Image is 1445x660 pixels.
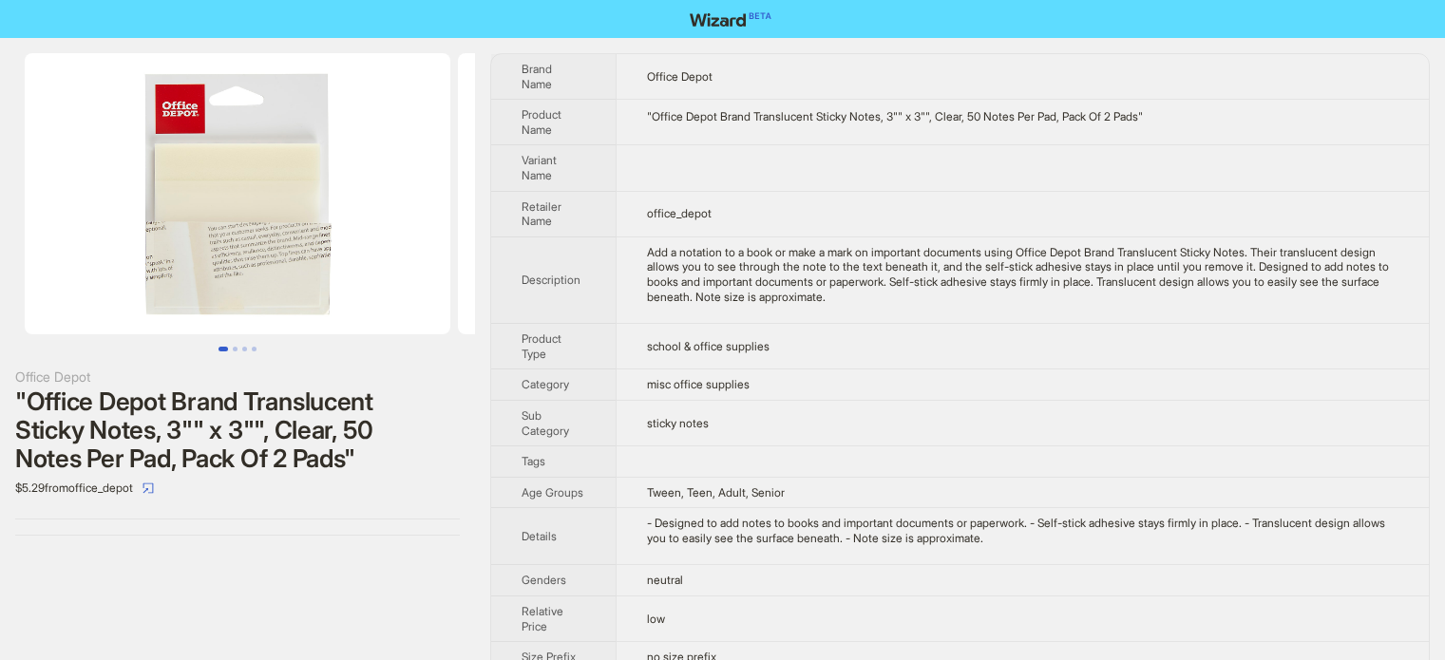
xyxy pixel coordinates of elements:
[522,485,583,500] span: Age Groups
[647,377,750,391] span: misc office supplies
[647,206,712,220] span: office_depot
[522,454,545,468] span: Tags
[233,347,238,351] button: Go to slide 2
[647,612,665,626] span: low
[25,53,450,334] img: "Office Depot Brand Translucent Sticky Notes, 3"" x 3"", Clear, 50 Notes Per Pad, Pack Of 2 Pads"...
[522,107,561,137] span: Product Name
[647,339,770,353] span: school & office supplies
[15,367,460,387] div: Office Depot
[522,331,561,361] span: Product Type
[647,573,683,587] span: neutral
[522,529,557,543] span: Details
[647,416,709,430] span: sticky notes
[647,485,785,500] span: Tween, Teen, Adult, Senior
[15,387,460,473] div: "Office Depot Brand Translucent Sticky Notes, 3"" x 3"", Clear, 50 Notes Per Pad, Pack Of 2 Pads"
[252,347,257,351] button: Go to slide 4
[522,377,569,391] span: Category
[522,199,561,229] span: Retailer Name
[522,573,566,587] span: Genders
[219,347,228,351] button: Go to slide 1
[522,153,557,182] span: Variant Name
[522,408,569,438] span: Sub Category
[647,109,1398,124] div: "Office Depot Brand Translucent Sticky Notes, 3"" x 3"", Clear, 50 Notes Per Pad, Pack Of 2 Pads"
[647,69,713,84] span: Office Depot
[143,482,154,494] span: select
[242,347,247,351] button: Go to slide 3
[522,273,580,287] span: Description
[458,53,884,334] img: "Office Depot Brand Translucent Sticky Notes, 3"" x 3"", Clear, 50 Notes Per Pad, Pack Of 2 Pads"...
[522,604,563,633] span: Relative Price
[522,62,552,91] span: Brand Name
[647,516,1398,545] div: - Designed to add notes to books and important documents or paperwork. - Self-stick adhesive stay...
[15,473,460,503] div: $5.29 from office_depot
[647,245,1398,304] div: Add a notation to a book or make a mark on important documents using Office Depot Brand Transluce...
